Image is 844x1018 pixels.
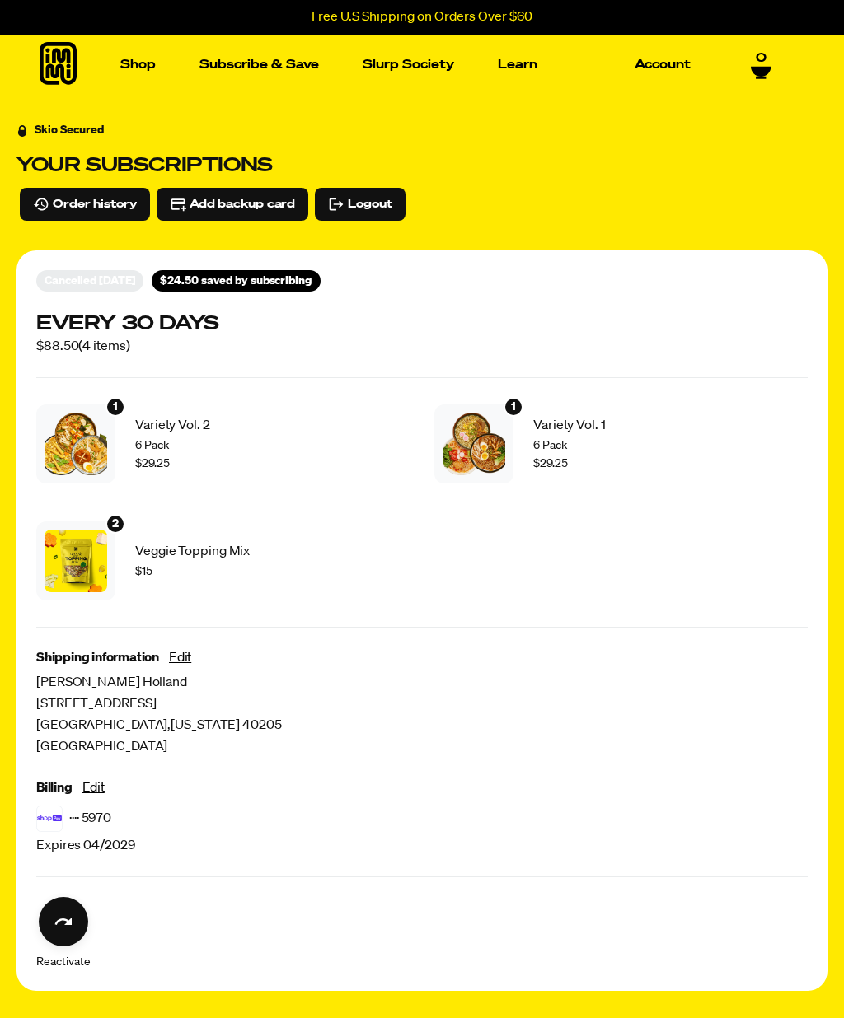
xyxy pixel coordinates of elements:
a: Learn [491,52,544,77]
img: Variety Vol. 2 [45,413,107,475]
span: Cancelled [DATE] [45,272,135,290]
div: Skio Secured [35,121,104,139]
button: Order history [20,188,150,221]
a: Slurp Society [356,52,461,77]
span: Order history [53,195,137,213]
svg: Security [16,125,28,137]
div: Subscription for 4 items with cost $88.50. Renews Every 30 days [36,311,808,357]
img: Veggie Topping Mix [45,530,107,592]
h3: Every 30 days [36,311,219,336]
button: Edit [169,647,191,669]
nav: Main navigation [114,35,697,95]
span: [PERSON_NAME] Holland [36,672,808,693]
h3: Your subscriptions [16,153,828,178]
a: 0 [751,49,771,77]
span: Add backup card [190,195,296,213]
span: Variety Vol. 2 [135,415,410,437]
span: $29.25 [135,455,170,473]
span: Veggie Topping Mix [135,541,410,563]
div: Subscription product: Veggie Topping Mix [36,515,410,607]
p: Free U.S Shipping on Orders Over $60 [312,10,532,25]
div: Subscription product: Variety Vol. 2 [36,398,410,490]
button: Reactivate [39,897,88,946]
span: [GEOGRAPHIC_DATA] , [US_STATE] 40205 [36,715,808,736]
div: 1 units of item: Variety Vol. 1 [504,397,523,417]
span: ···· 5970 [69,808,111,829]
span: Shipping information [36,647,159,669]
span: Billing [36,778,73,799]
span: Variety Vol. 1 [533,415,808,437]
button: Logout [315,188,405,221]
span: 1 [113,398,118,416]
button: Add backup card [157,188,309,221]
span: 2 [112,515,119,533]
span: 1 [511,398,516,416]
span: [STREET_ADDRESS] [36,693,808,715]
span: $29.25 [533,455,568,473]
span: Logout [348,195,392,213]
span: 6 Pack [135,437,410,455]
span: Expires 04/2029 [36,835,135,857]
button: Edit [82,778,105,799]
div: Subscription product: Variety Vol. 1 [434,398,808,490]
span: $15 [135,563,152,581]
span: 6 Pack [533,437,808,455]
img: svg%3E [36,806,63,832]
span: Reactivate [36,953,91,971]
a: Subscribe & Save [193,52,326,77]
div: 2 units of item: Veggie Topping Mix [105,514,125,534]
a: Shop [114,52,162,77]
span: 0 [756,49,767,63]
span: [GEOGRAPHIC_DATA] [36,736,808,758]
span: $88.50 ( 4 items ) [36,336,219,357]
div: 1 units of item: Variety Vol. 2 [105,397,125,417]
img: Variety Vol. 1 [443,413,505,475]
a: Account [628,52,697,77]
span: $24.50 saved by subscribing [160,272,312,290]
a: Skio Secured [16,121,104,152]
